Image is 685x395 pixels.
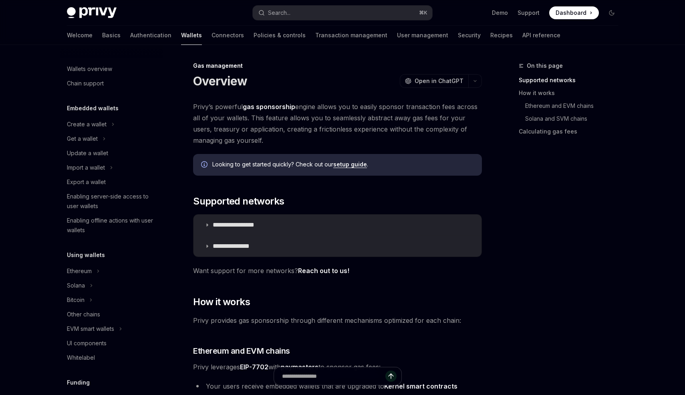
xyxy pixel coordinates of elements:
span: Ethereum and EVM chains [193,345,290,357]
strong: paymasters [281,363,318,371]
a: Welcome [67,26,93,45]
div: Update a wallet [67,148,108,158]
span: Dashboard [556,9,586,17]
span: Looking to get started quickly? Check out our . [212,160,474,168]
a: User management [397,26,448,45]
a: Update a wallet [60,146,163,160]
a: Demo [492,9,508,17]
a: Whitelabel [60,350,163,365]
a: Transaction management [315,26,387,45]
span: Supported networks [193,195,284,208]
span: Privy’s powerful engine allows you to easily sponsor transaction fees across all of your wallets.... [193,101,482,146]
div: UI components [67,338,107,348]
a: Calculating gas fees [519,125,625,138]
div: Export a wallet [67,177,106,187]
img: dark logo [67,7,117,18]
a: Export a wallet [60,175,163,189]
div: Enabling offline actions with user wallets [67,216,158,235]
div: Gas management [193,62,482,70]
a: Support [518,9,540,17]
button: Toggle dark mode [605,6,618,19]
a: API reference [522,26,560,45]
a: Security [458,26,481,45]
div: EVM smart wallets [67,324,114,334]
span: Privy provides gas sponsorship through different mechanisms optimized for each chain: [193,315,482,326]
span: Want support for more networks? [193,265,482,276]
button: Send message [385,371,397,382]
a: Ethereum and EVM chains [525,99,625,112]
a: Wallets overview [60,62,163,76]
div: Import a wallet [67,163,105,172]
a: Policies & controls [254,26,306,45]
a: Wallets [181,26,202,45]
a: Supported networks [519,74,625,87]
a: Reach out to us! [298,267,349,275]
div: Solana [67,281,85,290]
div: Ethereum [67,266,92,276]
a: Authentication [130,26,171,45]
div: Bitcoin [67,295,85,305]
button: Search...⌘K [253,6,432,20]
a: Recipes [490,26,513,45]
div: Create a wallet [67,120,107,129]
a: UI components [60,336,163,350]
div: Wallets overview [67,64,112,74]
a: Enabling offline actions with user wallets [60,213,163,237]
a: How it works [519,87,625,99]
span: On this page [527,61,563,71]
a: Chain support [60,76,163,91]
span: ⌘ K [419,10,427,16]
h5: Funding [67,378,90,387]
a: EIP-7702 [240,363,268,371]
a: Dashboard [549,6,599,19]
div: Other chains [67,310,100,319]
a: Connectors [212,26,244,45]
a: Basics [102,26,121,45]
div: Whitelabel [67,353,95,363]
span: Privy leverages with to sponsor gas fees: [193,361,482,373]
a: Other chains [60,307,163,322]
svg: Info [201,161,209,169]
h1: Overview [193,74,247,88]
div: Chain support [67,79,104,88]
h5: Embedded wallets [67,103,119,113]
div: Enabling server-side access to user wallets [67,192,158,211]
button: Open in ChatGPT [400,74,468,88]
a: Enabling server-side access to user wallets [60,189,163,213]
a: Solana and SVM chains [525,112,625,125]
span: Open in ChatGPT [415,77,463,85]
strong: gas sponsorship [243,103,295,111]
div: Get a wallet [67,134,98,144]
h5: Using wallets [67,250,105,260]
div: Search... [268,8,290,18]
span: How it works [193,296,250,308]
a: setup guide [333,161,367,168]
